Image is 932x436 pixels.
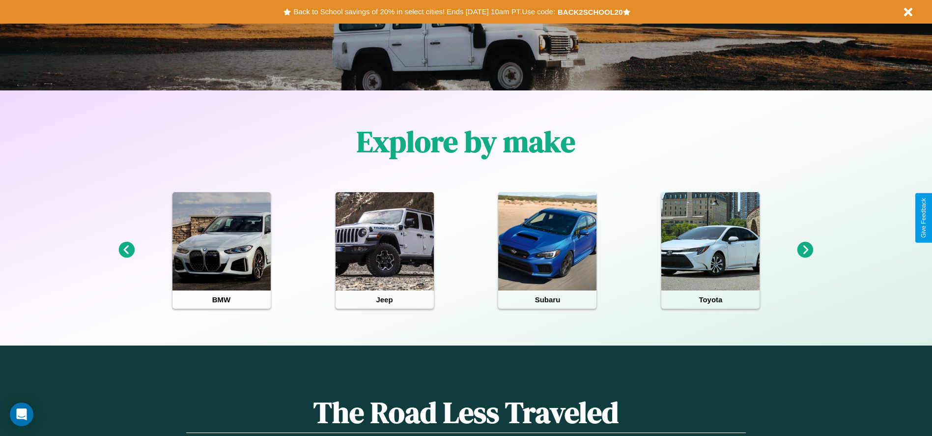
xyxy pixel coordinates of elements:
[498,291,596,309] h4: Subaru
[920,198,927,238] div: Give Feedback
[172,291,271,309] h4: BMW
[10,403,33,426] div: Open Intercom Messenger
[291,5,557,19] button: Back to School savings of 20% in select cities! Ends [DATE] 10am PT.Use code:
[558,8,623,16] b: BACK2SCHOOL20
[357,121,575,162] h1: Explore by make
[661,291,760,309] h4: Toyota
[336,291,434,309] h4: Jeep
[186,392,745,433] h1: The Road Less Traveled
